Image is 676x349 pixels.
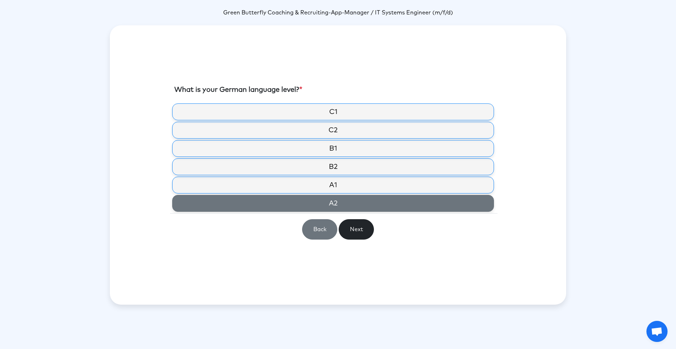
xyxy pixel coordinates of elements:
button: Back [302,219,337,240]
label: A1 [172,177,494,193]
label: What is your German language level? [174,84,302,95]
button: Next [339,219,374,240]
label: C2 [172,122,494,139]
label: A2 [172,195,494,212]
label: B1 [172,140,494,157]
label: C1 [172,103,494,120]
p: - [110,8,566,17]
label: B2 [172,158,494,175]
a: Open chat [646,321,668,342]
span: Green Butterfly Coaching & Recruiting [223,10,328,15]
span: App-Manager / IT Systems Engineer (m/f/d) [331,10,453,15]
